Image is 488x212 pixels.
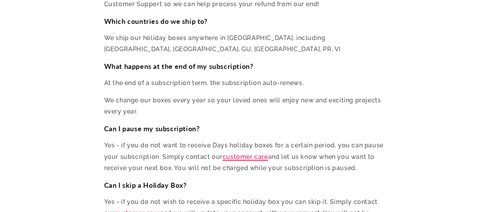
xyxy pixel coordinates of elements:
p: We change our boxes every year so your loved ones will enjoy new and exciting projects every year. [104,95,384,117]
h3: Can I pause my subscription? [104,124,384,133]
p: We ship our holiday boxes anywhere in [GEOGRAPHIC_DATA], including [GEOGRAPHIC_DATA], [GEOGRAPHIC... [104,33,384,55]
h3: Which countries do we ship to? [104,17,384,26]
p: Yes - if you do not want to receive Days holiday boxes for a certain period, you can pause your s... [104,140,384,173]
p: At the end of a subscription term, the subscription auto-renews. [104,78,384,89]
h3: What happens at the end of my subscription? [104,62,384,71]
h3: Can I skip a Holiday Box? [104,180,384,189]
a: customer care [223,153,268,160]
